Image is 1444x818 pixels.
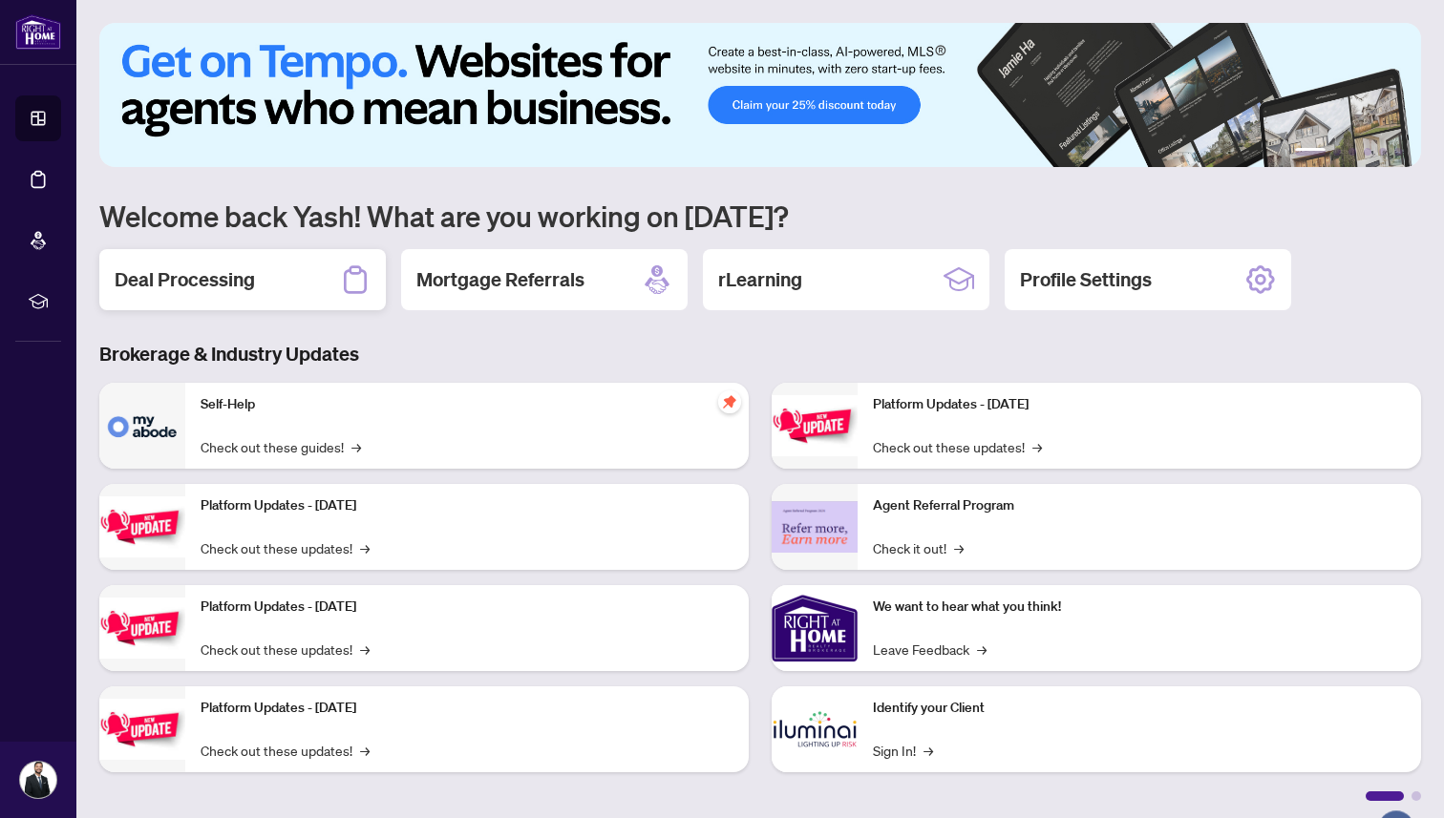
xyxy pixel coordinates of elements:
[772,501,858,554] img: Agent Referral Program
[873,394,1406,415] p: Platform Updates - [DATE]
[873,495,1406,516] p: Agent Referral Program
[1348,148,1356,156] button: 3
[99,598,185,658] img: Platform Updates - July 21, 2025
[873,537,964,558] a: Check it out!→
[201,436,361,457] a: Check out these guides!→
[99,198,1421,234] h1: Welcome back Yash! What are you working on [DATE]?
[1368,751,1425,808] button: Open asap
[201,740,370,761] a: Check out these updates!→
[360,537,370,558] span: →
[115,266,255,293] h2: Deal Processing
[718,266,802,293] h2: rLearning
[718,390,741,413] span: pushpin
[1032,436,1042,457] span: →
[1379,148,1387,156] button: 5
[99,383,185,469] img: Self-Help
[201,537,370,558] a: Check out these updates!→
[1364,148,1371,156] button: 4
[873,436,1042,457] a: Check out these updates!→
[772,686,858,772] img: Identify your Client
[954,537,964,558] span: →
[99,23,1421,167] img: Slide 0
[873,597,1406,618] p: We want to hear what you think!
[416,266,584,293] h2: Mortgage Referrals
[99,496,185,556] img: Platform Updates - September 16, 2025
[15,14,61,50] img: logo
[873,639,987,660] a: Leave Feedback→
[201,495,733,516] p: Platform Updates - [DATE]
[772,395,858,455] img: Platform Updates - June 23, 2025
[201,698,733,719] p: Platform Updates - [DATE]
[201,639,370,660] a: Check out these updates!→
[20,762,56,798] img: Profile Icon
[1295,148,1326,156] button: 1
[1394,148,1402,156] button: 6
[99,699,185,759] img: Platform Updates - July 8, 2025
[924,740,933,761] span: →
[873,698,1406,719] p: Identify your Client
[772,585,858,671] img: We want to hear what you think!
[873,740,933,761] a: Sign In!→
[1333,148,1341,156] button: 2
[99,341,1421,367] h3: Brokerage & Industry Updates
[351,436,361,457] span: →
[977,639,987,660] span: →
[201,394,733,415] p: Self-Help
[201,597,733,618] p: Platform Updates - [DATE]
[1020,266,1152,293] h2: Profile Settings
[360,740,370,761] span: →
[360,639,370,660] span: →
